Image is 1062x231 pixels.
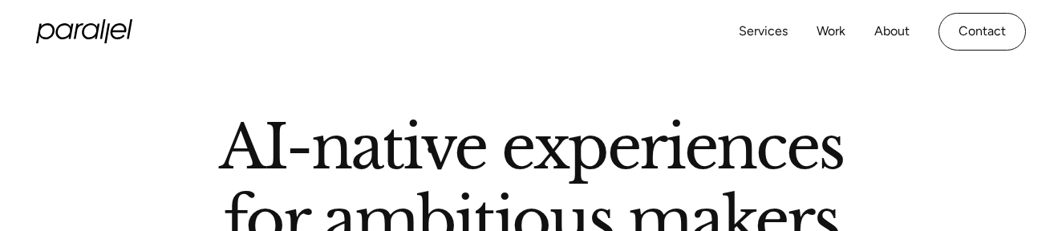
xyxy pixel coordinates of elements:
[817,20,845,43] a: Work
[938,13,1026,51] a: Contact
[739,20,788,43] a: Services
[36,19,132,43] a: home
[874,20,910,43] a: About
